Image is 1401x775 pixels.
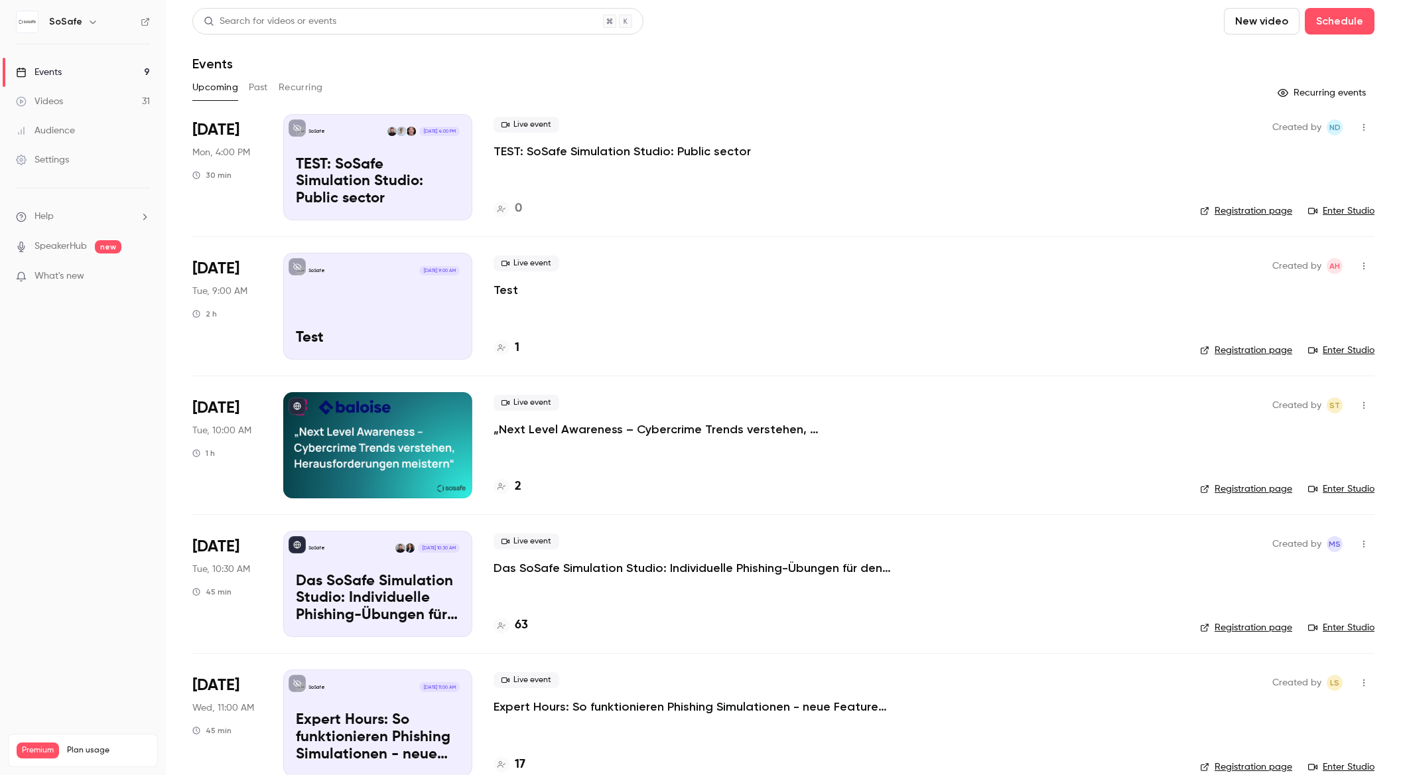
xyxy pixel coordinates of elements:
[1308,621,1374,634] a: Enter Studio
[17,11,38,33] img: SoSafe
[192,146,250,159] span: Mon, 4:00 PM
[192,170,232,180] div: 30 min
[494,672,559,688] span: Live event
[1327,536,1343,552] span: Markus Stalf
[1272,258,1321,274] span: Created by
[16,66,62,79] div: Events
[1327,119,1343,135] span: Nico Dang
[1308,760,1374,774] a: Enter Studio
[1272,119,1321,135] span: Created by
[1272,82,1374,104] button: Recurring events
[494,143,751,159] a: TEST: SoSafe Simulation Studio: Public sector
[494,282,518,298] a: Test
[192,448,215,458] div: 1 h
[1305,8,1374,35] button: Schedule
[1272,397,1321,413] span: Created by
[387,127,397,136] img: Gabriel Simkin
[134,271,150,283] iframe: Noticeable Trigger
[1200,204,1292,218] a: Registration page
[279,77,323,98] button: Recurring
[192,587,232,597] div: 45 min
[192,531,262,637] div: Sep 9 Tue, 10:30 AM (Europe/Berlin)
[515,200,522,218] h4: 0
[494,616,528,634] a: 63
[192,701,254,715] span: Wed, 11:00 AM
[419,266,459,275] span: [DATE] 9:00 AM
[192,56,233,72] h1: Events
[192,77,238,98] button: Upcoming
[1200,760,1292,774] a: Registration page
[192,675,239,696] span: [DATE]
[395,543,405,553] img: Gabriel Simkin
[192,114,262,220] div: Sep 8 Mon, 4:00 PM (Europe/Berlin)
[515,339,519,357] h4: 1
[1200,621,1292,634] a: Registration page
[296,712,460,763] p: Expert Hours: So funktionieren Phishing Simulationen - neue Features, Tipps & Tricks
[405,543,415,553] img: Arzu Döver
[192,392,262,498] div: Sep 9 Tue, 10:00 AM (Europe/Berlin)
[67,745,149,756] span: Plan usage
[515,478,521,496] h4: 2
[34,210,54,224] span: Help
[1308,204,1374,218] a: Enter Studio
[49,15,82,29] h6: SoSafe
[192,309,217,319] div: 2 h
[16,153,69,167] div: Settings
[1327,258,1343,274] span: Adriana Hanika
[418,543,459,553] span: [DATE] 10:30 AM
[494,421,892,437] a: „Next Level Awareness – Cybercrime Trends verstehen, Herausforderungen meistern“ Telekom Schweiz ...
[192,119,239,141] span: [DATE]
[494,756,525,774] a: 17
[308,684,325,691] p: SoSafe
[1308,482,1374,496] a: Enter Studio
[494,117,559,133] span: Live event
[494,560,892,576] p: Das SoSafe Simulation Studio: Individuelle Phishing-Übungen für den öffentlichen Sektor
[1200,482,1292,496] a: Registration page
[407,127,416,136] img: Joschka Havenith
[283,253,472,359] a: Test SoSafe[DATE] 9:00 AMTest
[515,616,528,634] h4: 63
[95,240,121,253] span: new
[494,395,559,411] span: Live event
[494,699,892,715] p: Expert Hours: So funktionieren Phishing Simulationen - neue Features, Tipps & Tricks
[283,531,472,637] a: Das SoSafe Simulation Studio: Individuelle Phishing-Übungen für den öffentlichen SektorSoSafeArzu...
[1327,397,1343,413] span: Stefanie Theil
[397,127,406,136] img: Nico Dang
[192,397,239,419] span: [DATE]
[1272,536,1321,552] span: Created by
[1329,397,1340,413] span: ST
[296,157,460,208] p: TEST: SoSafe Simulation Studio: Public sector
[1327,675,1343,691] span: Luise Schulz
[494,200,522,218] a: 0
[1224,8,1300,35] button: New video
[494,533,559,549] span: Live event
[16,210,150,224] li: help-dropdown-opener
[283,114,472,220] a: TEST: SoSafe Simulation Studio: Public sectorSoSafeJoschka HavenithNico DangGabriel Simkin[DATE] ...
[296,573,460,624] p: Das SoSafe Simulation Studio: Individuelle Phishing-Übungen für den öffentlichen Sektor
[308,267,325,274] p: SoSafe
[1200,344,1292,357] a: Registration page
[308,545,325,551] p: SoSafe
[308,128,325,135] p: SoSafe
[1329,536,1341,552] span: MS
[192,285,247,298] span: Tue, 9:00 AM
[192,563,250,576] span: Tue, 10:30 AM
[16,95,63,108] div: Videos
[204,15,336,29] div: Search for videos or events
[1329,119,1341,135] span: ND
[34,240,87,253] a: SpeakerHub
[494,478,521,496] a: 2
[1272,675,1321,691] span: Created by
[34,269,84,283] span: What's new
[296,330,460,347] p: Test
[515,756,525,774] h4: 17
[192,725,232,736] div: 45 min
[1329,258,1340,274] span: AH
[16,124,75,137] div: Audience
[249,77,268,98] button: Past
[192,536,239,557] span: [DATE]
[419,682,459,691] span: [DATE] 11:00 AM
